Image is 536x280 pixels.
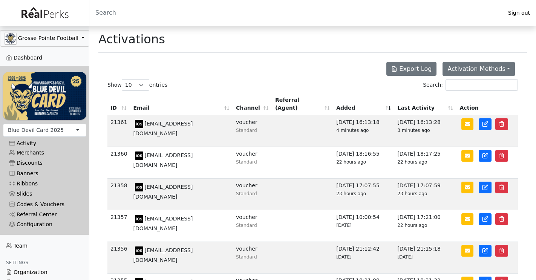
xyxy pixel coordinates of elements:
td: [DATE] 17:07:59 [394,179,456,210]
span: Settings [6,260,28,265]
a: Codes & Vouchers [3,199,86,210]
th: Referral (Agent): activate to sort column ascending [272,93,333,115]
div: Configuration [9,221,80,228]
td: voucher [233,115,272,147]
td: voucher [233,147,272,179]
button: Activation Methods [443,62,515,76]
img: GAa1zriJJmkmu1qRtUwg8x1nQwzlKm3DoqW9UgYl.jpg [5,33,16,44]
span: 23 hours ago [336,191,366,196]
small: Standard [236,191,257,196]
span: [DATE] [336,254,352,260]
th: Channel: activate to sort column ascending [233,93,272,115]
td: 21356 [107,242,130,274]
td: [EMAIL_ADDRESS][DOMAIN_NAME] [130,242,233,274]
th: Added: activate to sort column ascending [333,93,394,115]
td: 21358 [107,179,130,210]
td: [DATE] 21:15:18 [394,242,456,274]
a: Merchants [3,148,86,158]
a: Sign out [502,8,536,18]
a: Slides [3,189,86,199]
span: 22 hours ago [397,223,427,228]
span: model: iPhone device: ios id: 9C13F3AC-1BE2-43BD-8AC6-1DA027BFA649 [133,184,145,190]
small: Standard [236,223,257,228]
h1: Activations [98,32,165,46]
td: voucher [233,179,272,210]
input: Search [89,4,502,22]
button: Export Log [386,62,436,76]
span: model: iPhone device: ios id: 3C0E5F64-6B60-46E6-8EF9-C4489D135757 [133,216,145,222]
a: Referral Center [3,210,86,220]
small: Standard [236,159,257,165]
div: Blue Devil Card 2025 [8,126,64,134]
td: [DATE] 16:13:18 [333,115,394,147]
small: Standard [236,128,257,133]
td: 21361 [107,115,130,147]
span: 23 hours ago [397,191,427,196]
th: Last Activity: activate to sort column ascending [394,93,456,115]
img: WvZzOez5OCqmO91hHZfJL7W2tJ07LbGMjwPPNJwI.png [3,72,86,119]
th: ID: activate to sort column ascending [107,93,130,115]
th: Action [457,93,518,115]
a: Ribbons [3,179,86,189]
span: [DATE] [336,223,352,228]
img: real_perks_logo-01.svg [17,5,72,21]
td: [DATE] 17:21:00 [394,210,456,242]
td: voucher [233,242,272,274]
span: [DATE] [397,254,413,260]
span: 22 hours ago [397,159,427,165]
td: [EMAIL_ADDRESS][DOMAIN_NAME] [130,147,233,179]
td: voucher [233,210,272,242]
label: Show entries [107,79,167,91]
span: model: iPhone device: ios id: B81F6855-5676-4CAE-A216-4BEFD7A61209 [133,247,145,253]
td: [DATE] 16:13:28 [394,115,456,147]
label: Search: [423,79,518,91]
span: 4 minutes ago [336,128,369,133]
a: Banners [3,168,86,179]
span: model: iPhone device: ios id: 26CEAD18-5053-4B77-954F-1799AA60D819 [133,121,145,127]
select: Showentries [122,79,149,91]
td: [DATE] 21:12:42 [333,242,394,274]
td: 21357 [107,210,130,242]
input: Search: [446,79,518,91]
span: 22 hours ago [336,159,366,165]
td: [EMAIL_ADDRESS][DOMAIN_NAME] [130,179,233,210]
td: [EMAIL_ADDRESS][DOMAIN_NAME] [130,210,233,242]
a: Discounts [3,158,86,168]
td: [DATE] 18:17:25 [394,147,456,179]
td: [EMAIL_ADDRESS][DOMAIN_NAME] [130,115,233,147]
td: [DATE] 18:16:55 [333,147,394,179]
small: Standard [236,254,257,260]
span: Export Log [399,65,432,72]
th: Email: activate to sort column ascending [130,93,233,115]
td: [DATE] 10:00:54 [333,210,394,242]
td: [DATE] 17:07:55 [333,179,394,210]
span: model: iPhone device: ios id: 5729AF26-B565-411A-963B-05AB8B61EFF3 [133,152,145,158]
span: 3 minutes ago [397,128,430,133]
div: Activity [9,140,80,147]
td: 21360 [107,147,130,179]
